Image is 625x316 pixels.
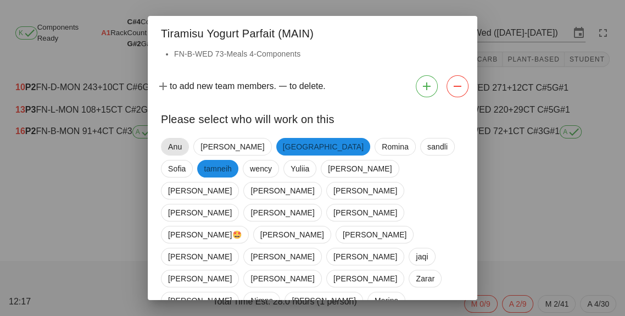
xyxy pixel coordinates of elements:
[328,160,392,177] span: [PERSON_NAME]
[174,48,464,60] li: FN-B-WED 73-Meals 4-Components
[283,138,364,156] span: [GEOGRAPHIC_DATA]
[333,182,397,199] span: [PERSON_NAME]
[168,248,232,265] span: [PERSON_NAME]
[168,292,232,309] span: [PERSON_NAME]
[382,138,409,155] span: Romina
[250,204,314,221] span: [PERSON_NAME]
[333,204,397,221] span: [PERSON_NAME]
[250,160,272,177] span: wency
[250,248,314,265] span: [PERSON_NAME]
[333,270,397,287] span: [PERSON_NAME]
[343,226,406,243] span: [PERSON_NAME]
[168,182,232,199] span: [PERSON_NAME]
[250,182,314,199] span: [PERSON_NAME]
[168,226,242,243] span: [PERSON_NAME]🤩
[204,160,232,178] span: tamneih
[168,160,186,177] span: Sofia
[333,248,397,265] span: [PERSON_NAME]
[416,270,434,287] span: Zarar
[148,71,477,102] div: to add new team members. to delete.
[427,138,448,155] span: sandli
[416,248,428,265] span: jaqi
[168,204,232,221] span: [PERSON_NAME]
[292,292,355,309] span: [PERSON_NAME]
[250,292,273,309] span: Nimna
[168,138,182,155] span: Anu
[375,292,398,309] span: Marina
[168,270,232,287] span: [PERSON_NAME]
[148,16,477,48] div: Tiramisu Yogurt Parfait (MAIN)
[200,138,264,155] span: [PERSON_NAME]
[148,102,477,134] div: Please select who will work on this
[291,160,309,177] span: Yuliia
[260,226,324,243] span: [PERSON_NAME]
[250,270,314,287] span: [PERSON_NAME]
